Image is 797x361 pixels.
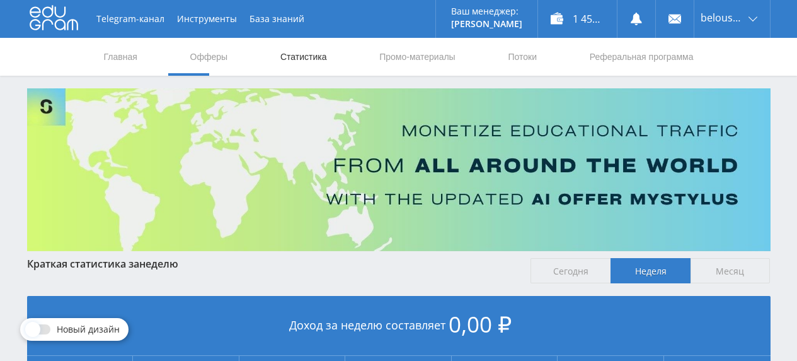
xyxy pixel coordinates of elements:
a: Главная [103,38,139,76]
p: [PERSON_NAME] [451,19,522,29]
div: Краткая статистика за [27,258,519,269]
a: Статистика [279,38,328,76]
p: Ваш менеджер: [451,6,522,16]
a: Промо-материалы [378,38,456,76]
span: Новый дизайн [57,324,120,334]
span: Неделя [611,258,691,283]
a: Офферы [189,38,229,76]
span: belousova1964 [701,13,745,23]
span: 0,00 ₽ [449,309,512,339]
span: Сегодня [530,258,611,283]
div: Доход за неделю составляет [27,296,771,356]
span: неделю [139,257,178,271]
a: Потоки [507,38,538,76]
img: Banner [27,88,771,251]
span: Месяц [691,258,771,283]
a: Реферальная программа [588,38,695,76]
